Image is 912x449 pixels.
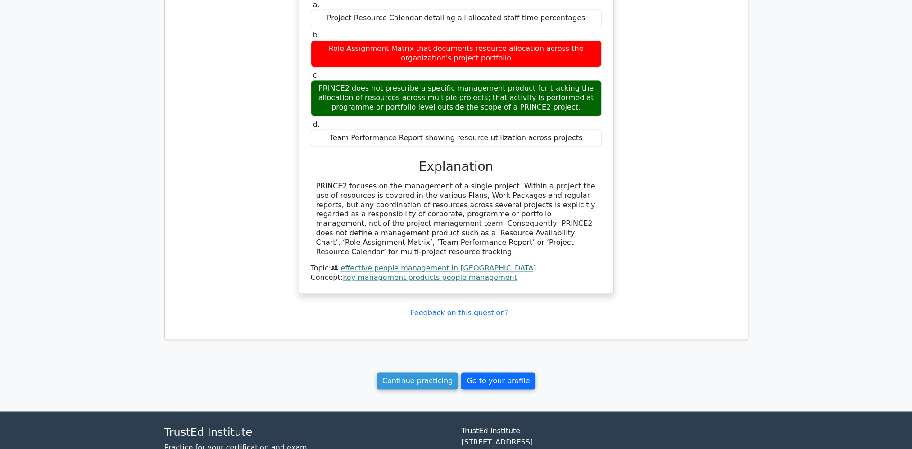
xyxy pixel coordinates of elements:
[377,372,459,389] a: Continue practicing
[311,273,602,283] div: Concept:
[343,273,517,282] a: key management products people management
[311,9,602,27] div: Project Resource Calendar detailing all allocated staff time percentages
[313,31,320,39] span: b.
[340,264,536,272] a: effective people management in [GEOGRAPHIC_DATA]
[316,159,596,174] h3: Explanation
[311,80,602,116] div: PRINCE2 does not prescribe a specific management product for tracking the allocation of resources...
[410,308,508,317] a: Feedback on this question?
[311,40,602,67] div: Role Assignment Matrix that documents resource allocation across the organization's project portf...
[316,182,596,257] div: PRINCE2 focuses on the management of a single project. Within a project the use of resources is c...
[313,0,320,9] span: a.
[164,426,451,439] h4: TrustEd Institute
[461,372,535,389] a: Go to your profile
[311,264,602,273] div: Topic:
[313,120,320,128] span: d.
[313,71,319,79] span: c.
[311,129,602,147] div: Team Performance Report showing resource utilization across projects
